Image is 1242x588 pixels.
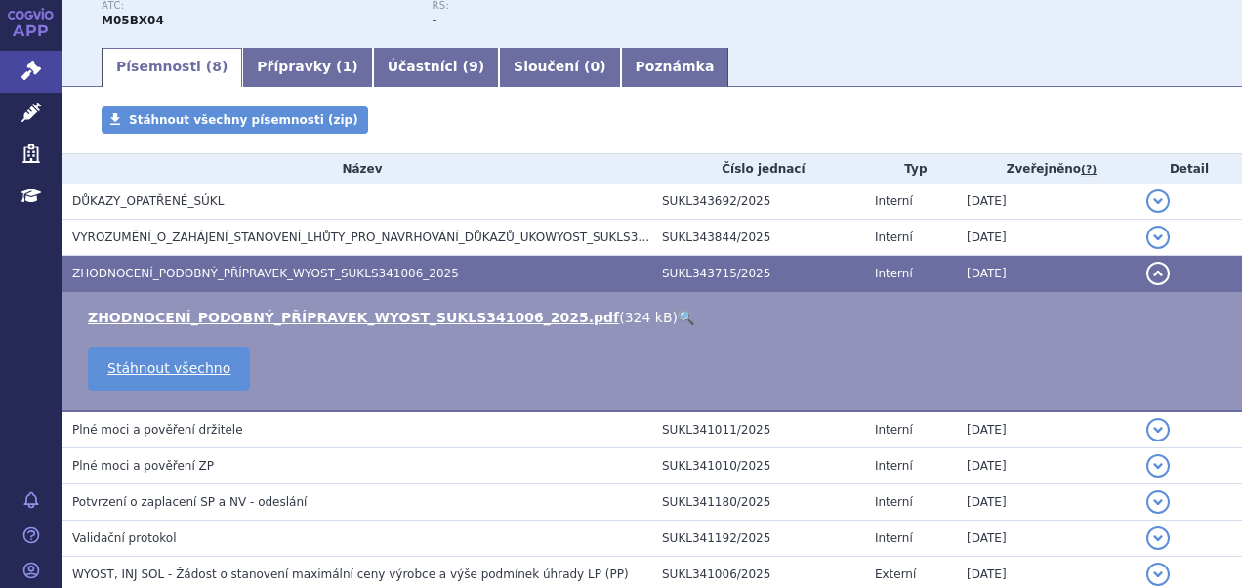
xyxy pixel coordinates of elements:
button: detail [1146,262,1170,285]
a: Poznámka [621,48,729,87]
th: Detail [1137,154,1242,184]
td: SUKL341011/2025 [652,411,865,448]
span: 0 [590,59,600,74]
td: SUKL341010/2025 [652,448,865,484]
span: ZHODNOCENÍ_PODOBNÝ_PŘÍPRAVEK_WYOST_SUKLS341006_2025 [72,267,459,280]
span: 9 [469,59,478,74]
span: Plné moci a pověření ZP [72,459,214,473]
span: Plné moci a pověření držitele [72,423,243,437]
a: 🔍 [678,310,694,325]
a: Stáhnout všechny písemnosti (zip) [102,106,368,134]
td: [DATE] [957,184,1137,220]
span: DŮKAZY_OPATŘENÉ_SÚKL [72,194,224,208]
th: Zveřejněno [957,154,1137,184]
span: Interní [875,531,913,545]
span: Interní [875,495,913,509]
td: SUKL341180/2025 [652,484,865,521]
abbr: (?) [1081,163,1097,177]
td: SUKL343715/2025 [652,256,865,292]
td: [DATE] [957,484,1137,521]
button: detail [1146,563,1170,586]
a: Sloučení (0) [499,48,620,87]
span: Interní [875,459,913,473]
td: [DATE] [957,256,1137,292]
span: Externí [875,567,916,581]
td: [DATE] [957,411,1137,448]
a: ZHODNOCENÍ_PODOBNÝ_PŘÍPRAVEK_WYOST_SUKLS341006_2025.pdf [88,310,619,325]
span: 8 [212,59,222,74]
button: detail [1146,418,1170,441]
span: Interní [875,423,913,437]
span: 324 kB [625,310,673,325]
a: Stáhnout všechno [88,347,250,391]
strong: - [432,14,436,27]
button: detail [1146,454,1170,478]
span: WYOST, INJ SOL - Žádost o stanovení maximální ceny výrobce a výše podmínek úhrady LP (PP) [72,567,629,581]
span: Interní [875,231,913,244]
span: Potvrzení o zaplacení SP a NV - odeslání [72,495,307,509]
button: detail [1146,226,1170,249]
a: Písemnosti (8) [102,48,242,87]
span: VYROZUMĚNÍ_O_ZAHÁJENÍ_STANOVENÍ_LHŮTY_PRO_NAVRHOVÁNÍ_DŮKAZŮ_UKOWYOST_SUKLS341006_2025 [72,231,711,244]
td: SUKL343692/2025 [652,184,865,220]
th: Název [62,154,652,184]
a: Účastníci (9) [373,48,499,87]
button: detail [1146,189,1170,213]
span: Interní [875,194,913,208]
button: detail [1146,526,1170,550]
td: SUKL343844/2025 [652,220,865,256]
li: ( ) [88,308,1222,327]
span: Validační protokol [72,531,177,545]
td: [DATE] [957,448,1137,484]
td: SUKL341192/2025 [652,521,865,557]
span: Interní [875,267,913,280]
th: Typ [865,154,957,184]
th: Číslo jednací [652,154,865,184]
strong: DENOSUMAB [102,14,164,27]
td: [DATE] [957,220,1137,256]
span: 1 [343,59,352,74]
span: Stáhnout všechny písemnosti (zip) [129,113,358,127]
button: detail [1146,490,1170,514]
td: [DATE] [957,521,1137,557]
a: Přípravky (1) [242,48,372,87]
